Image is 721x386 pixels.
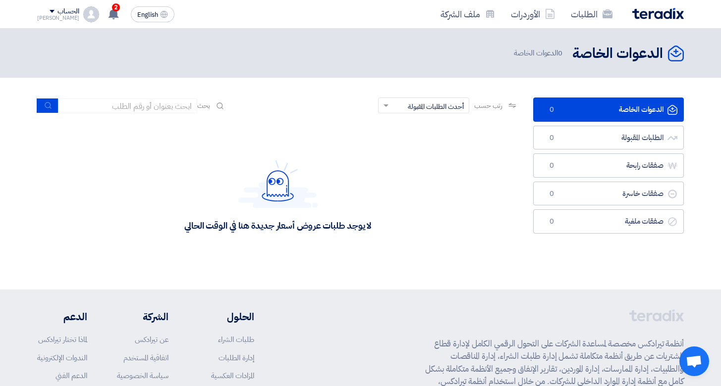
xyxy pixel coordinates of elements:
[503,2,563,26] a: الأوردرات
[546,189,557,199] span: 0
[198,309,254,324] li: الحلول
[117,309,168,324] li: الشركة
[57,7,79,16] div: الحساب
[632,8,684,19] img: Teradix logo
[533,182,684,206] a: صفقات خاسرة0
[533,153,684,178] a: صفقات رابحة0
[546,217,557,227] span: 0
[37,352,87,363] a: الندوات الإلكترونية
[546,105,557,115] span: 0
[474,100,502,111] span: رتب حسب
[433,2,503,26] a: ملف الشركة
[37,15,79,21] div: [PERSON_NAME]
[117,370,168,381] a: سياسة الخصوصية
[112,3,120,11] span: 2
[514,48,564,59] span: الدعوات الخاصة
[211,370,254,381] a: المزادات العكسية
[38,334,87,345] a: لماذا تختار تيرادكس
[533,97,684,122] a: الدعوات الخاصة0
[533,209,684,234] a: صفقات ملغية0
[37,309,87,324] li: الدعم
[184,220,371,231] div: لا يوجد طلبات عروض أسعار جديدة هنا في الوقت الحالي
[123,352,168,363] a: اتفاقية المستخدم
[408,101,464,112] span: أحدث الطلبات المقبولة
[572,44,663,63] h2: الدعوات الخاصة
[546,161,557,171] span: 0
[58,98,197,113] input: ابحث بعنوان أو رقم الطلب
[83,6,99,22] img: profile_test.png
[546,133,557,143] span: 0
[218,334,254,345] a: طلبات الشراء
[238,160,318,208] img: Hello
[563,2,620,26] a: الطلبات
[197,100,210,111] span: بحث
[219,352,254,363] a: إدارة الطلبات
[137,11,158,18] span: English
[558,48,562,58] span: 0
[533,126,684,150] a: الطلبات المقبولة0
[679,346,709,376] a: Open chat
[55,370,87,381] a: الدعم الفني
[131,6,174,22] button: English
[135,334,168,345] a: عن تيرادكس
